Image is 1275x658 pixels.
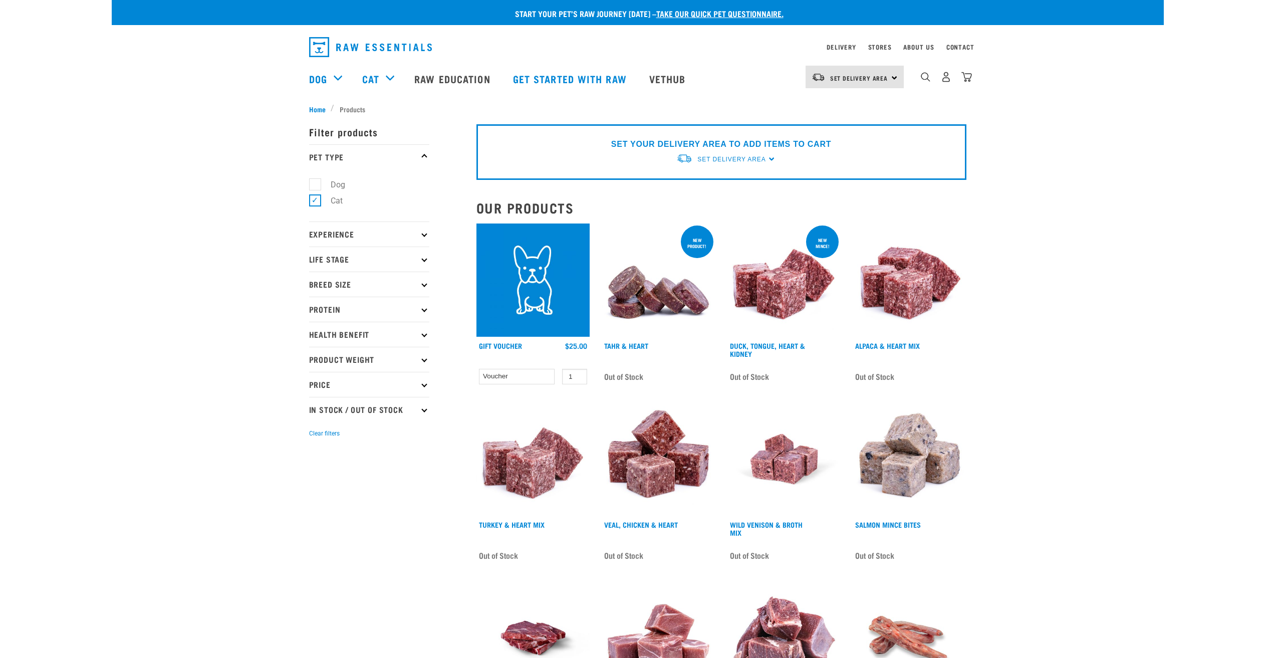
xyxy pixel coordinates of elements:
[812,73,825,82] img: van-moving.png
[602,402,715,516] img: 1137 Veal Chicken Heart Mix 01
[868,45,892,49] a: Stores
[961,72,972,82] img: home-icon@2x.png
[362,71,379,86] a: Cat
[309,347,429,372] p: Product Weight
[309,322,429,347] p: Health Benefit
[119,8,1171,20] p: Start your pet’s raw journey [DATE] –
[941,72,951,82] img: user.png
[604,523,678,526] a: Veal, Chicken & Heart
[476,402,590,516] img: Pile Of Cubed Turkey Heart Mix For Pets
[827,45,856,49] a: Delivery
[309,144,429,169] p: Pet Type
[565,342,587,350] div: $25.00
[309,104,326,114] span: Home
[604,548,643,563] span: Out of Stock
[730,369,769,384] span: Out of Stock
[806,233,839,254] div: new mince!
[676,153,692,164] img: van-moving.png
[476,224,590,337] img: 23
[730,344,805,355] a: Duck, Tongue, Heart & Kidney
[855,344,920,347] a: Alpaca & Heart Mix
[602,224,715,337] img: 1093 Wallaby Heart Medallions 01
[309,37,432,57] img: Raw Essentials Logo
[309,297,429,322] p: Protein
[309,272,429,297] p: Breed Size
[479,523,545,526] a: Turkey & Heart Mix
[301,33,974,61] nav: dropdown navigation
[315,194,347,207] label: Cat
[730,548,769,563] span: Out of Stock
[479,344,522,347] a: Gift Voucher
[503,59,639,99] a: Get started with Raw
[309,372,429,397] p: Price
[476,200,966,215] h2: Our Products
[309,119,429,144] p: Filter products
[604,369,643,384] span: Out of Stock
[479,548,518,563] span: Out of Stock
[309,104,966,114] nav: breadcrumbs
[656,11,784,16] a: take our quick pet questionnaire.
[853,224,966,337] img: Possum Chicken Heart Mix 01
[309,397,429,422] p: In Stock / Out Of Stock
[855,523,921,526] a: Salmon Mince Bites
[315,178,349,191] label: Dog
[681,233,713,254] div: New product!
[604,344,648,347] a: Tahr & Heart
[112,59,1164,99] nav: dropdown navigation
[830,76,888,80] span: Set Delivery Area
[309,429,340,438] button: Clear filters
[727,224,841,337] img: 1124 Lamb Chicken Heart Mix 01
[855,369,894,384] span: Out of Stock
[697,156,766,163] span: Set Delivery Area
[730,523,803,534] a: Wild Venison & Broth Mix
[639,59,698,99] a: Vethub
[611,138,831,150] p: SET YOUR DELIVERY AREA TO ADD ITEMS TO CART
[946,45,974,49] a: Contact
[309,222,429,247] p: Experience
[309,71,327,86] a: Dog
[309,104,331,114] a: Home
[855,548,894,563] span: Out of Stock
[903,45,934,49] a: About Us
[562,369,587,384] input: 1
[309,247,429,272] p: Life Stage
[727,402,841,516] img: Vension and heart
[921,72,930,82] img: home-icon-1@2x.png
[404,59,502,99] a: Raw Education
[853,402,966,516] img: 1141 Salmon Mince 01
